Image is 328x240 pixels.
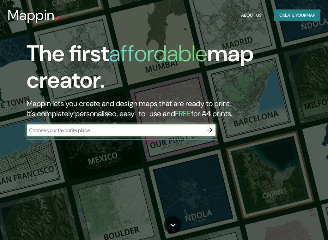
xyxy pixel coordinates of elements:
[27,127,203,134] input: Choose your favourite place
[55,16,60,21] img: mappin-pin
[27,40,289,99] h1: The first map creator.
[109,39,207,68] h1: affordable
[27,99,289,119] h2: Mappin lets you create and design maps that are ready to print. It's completely personalised, eas...
[239,9,264,21] button: About Us
[175,109,191,118] h5: FREE
[8,7,55,23] h3: Mappin
[274,9,320,21] button: Create yourmap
